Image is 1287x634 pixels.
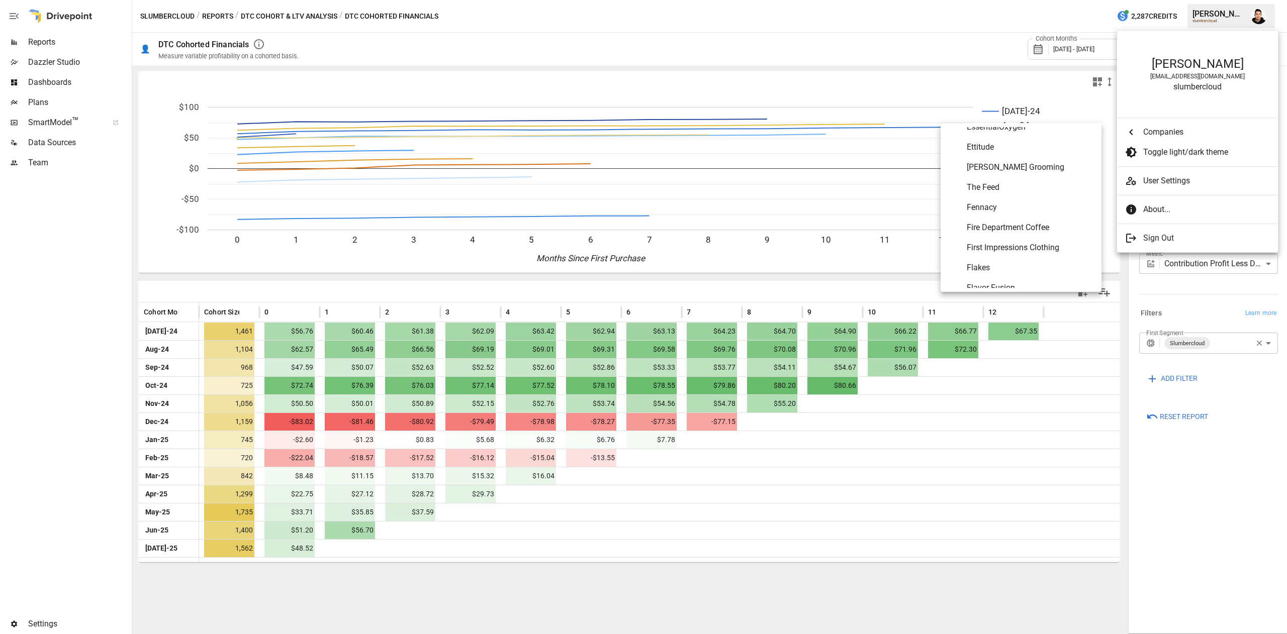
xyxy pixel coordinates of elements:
[1143,146,1270,158] span: Toggle light/dark theme
[1127,82,1268,91] div: slumbercloud
[967,141,1093,153] span: Ettitude
[967,161,1093,173] span: [PERSON_NAME] Grooming
[1127,57,1268,71] div: [PERSON_NAME]
[967,201,1093,214] span: Fennacy
[967,181,1093,193] span: The Feed
[1143,203,1270,216] span: About...
[1127,73,1268,80] div: [EMAIL_ADDRESS][DOMAIN_NAME]
[967,222,1093,234] span: Fire Department Coffee
[1143,232,1270,244] span: Sign Out
[967,121,1093,133] span: EssentialOxygen
[967,262,1093,274] span: Flakes
[967,282,1093,294] span: Flavor Fusion
[1143,175,1270,187] span: User Settings
[967,242,1093,254] span: First Impressions Clothing
[1143,126,1270,138] span: Companies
